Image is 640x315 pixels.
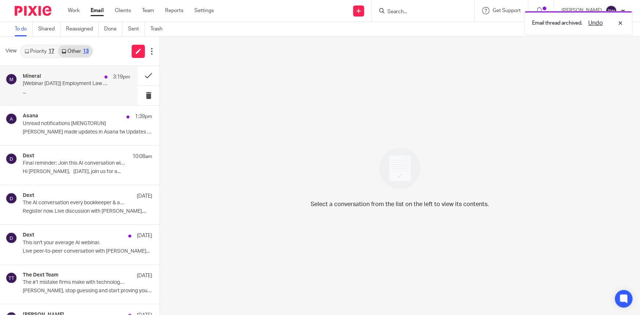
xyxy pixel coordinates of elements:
a: Work [68,7,80,14]
p: [DATE] [137,272,152,279]
p: [PERSON_NAME], stop guessing and start proving your tech... [23,288,152,294]
div: 13 [83,49,89,54]
p: Hi [PERSON_NAME], [DATE], join us for a... [23,169,152,175]
p: Live peer-to-peer conversation with [PERSON_NAME]... [23,248,152,254]
a: Reassigned [66,22,99,36]
p: [DATE] [137,193,152,200]
a: Done [104,22,122,36]
img: image [374,143,425,194]
p: [PERSON_NAME] made updates in Asana tw Updates from... [23,129,152,135]
p: Email thread archived. [532,19,582,27]
span: View [6,47,17,55]
a: Trash [150,22,168,36]
p: [Webinar [DATE]] Employment Law for Non-Lawyers [23,81,109,87]
img: svg%3E [6,73,17,85]
p: This isn't your average AI webinar. [23,240,127,246]
a: To do [15,22,33,36]
p: ... [23,89,130,95]
p: 10:08am [132,153,152,160]
p: 1:39pm [135,113,152,120]
img: svg%3E [6,193,17,204]
p: Register now. Live discussion with [PERSON_NAME],... [23,208,152,215]
a: Team [142,7,154,14]
a: Priority17 [21,45,58,57]
h4: Dext [23,153,34,159]
h4: Mineral [23,73,41,80]
img: svg%3E [6,113,17,125]
a: Settings [194,7,214,14]
h4: The Dext Team [23,272,58,278]
a: Clients [115,7,131,14]
h4: Dext [23,193,34,199]
img: svg%3E [6,232,17,244]
a: Reports [165,7,183,14]
img: svg%3E [6,272,17,284]
p: Unread notifications [MENGTORUN] [23,121,127,127]
h4: Dext [23,232,34,238]
div: 17 [48,49,54,54]
a: Email [91,7,104,14]
p: Final reminder: Join this AI conversation with your peers [23,160,127,166]
p: Select a conversation from the list on the left to view its contents. [311,200,489,209]
h4: Asana [23,113,38,119]
a: Other13 [58,45,92,57]
a: Sent [128,22,145,36]
img: svg%3E [606,5,617,17]
p: [DATE] [137,232,152,239]
p: The AI conversation every bookkeeper & accountant should join 💡 [23,200,127,206]
img: Pixie [15,6,51,16]
p: 3:19pm [113,73,130,81]
a: Shared [38,22,61,36]
img: svg%3E [6,153,17,165]
button: Undo [586,19,605,28]
p: The #1 mistake firms make with technology - [DATE] at 1:00PM EST [23,279,127,286]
